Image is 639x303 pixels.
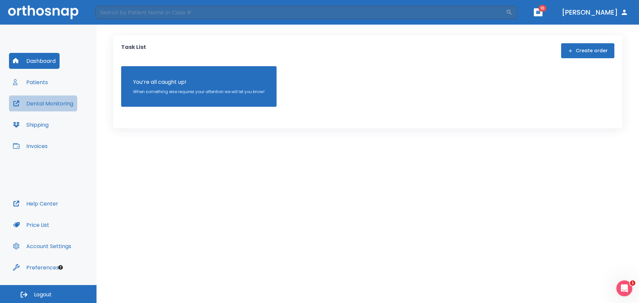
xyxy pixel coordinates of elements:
[95,6,506,19] input: Search by Patient Name or Case #
[9,53,60,69] button: Dashboard
[9,95,77,111] button: Dental Monitoring
[616,280,632,296] iframe: Intercom live chat
[34,291,52,298] span: Logout
[9,196,62,212] button: Help Center
[121,43,146,58] p: Task List
[133,89,265,95] p: When something else requires your attention we will let you know!
[9,259,63,275] button: Preferences
[630,280,635,286] span: 1
[58,264,64,270] div: Tooltip anchor
[559,6,631,18] button: [PERSON_NAME]
[9,117,53,133] button: Shipping
[133,78,265,86] p: You’re all caught up!
[9,74,52,90] button: Patients
[561,43,614,58] button: Create order
[9,138,52,154] button: Invoices
[9,217,53,233] button: Price List
[538,5,546,12] span: 10
[8,5,79,19] img: Orthosnap
[9,238,75,254] button: Account Settings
